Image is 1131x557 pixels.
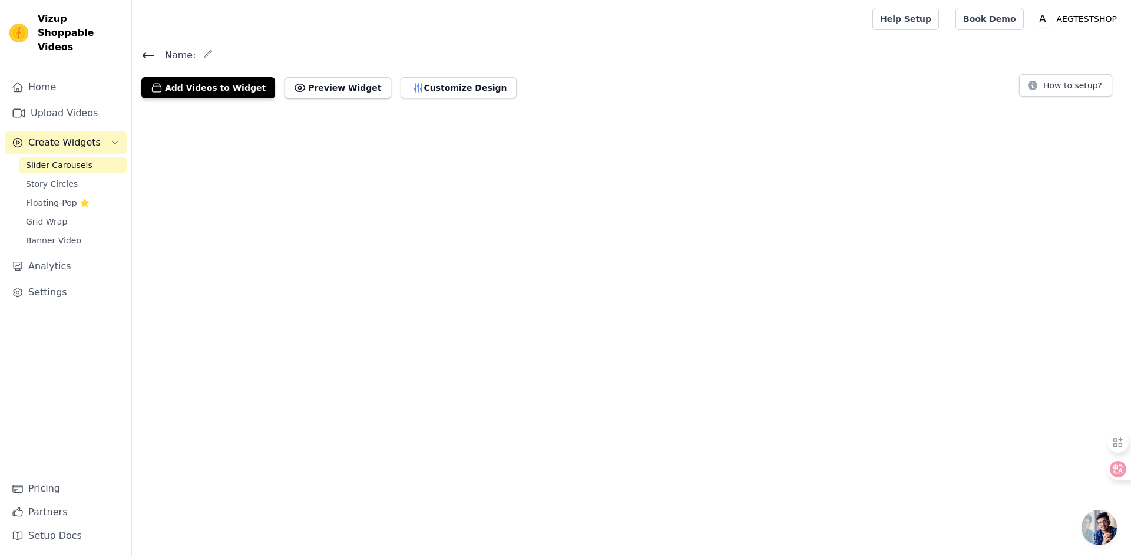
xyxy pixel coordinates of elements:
[1019,83,1112,94] a: How to setup?
[26,178,78,190] span: Story Circles
[872,8,939,30] a: Help Setup
[19,157,127,173] a: Slider Carousels
[955,8,1023,30] a: Book Demo
[5,500,127,524] a: Partners
[203,47,213,63] div: Edit Name
[1019,74,1112,97] button: How to setup?
[5,281,127,304] a: Settings
[1039,13,1046,25] text: A
[19,176,127,192] a: Story Circles
[26,216,67,228] span: Grid Wrap
[285,77,391,98] a: Preview Widget
[19,232,127,249] a: Banner Video
[19,213,127,230] a: Grid Wrap
[5,477,127,500] a: Pricing
[5,524,127,548] a: Setup Docs
[141,77,275,98] button: Add Videos to Widget
[38,12,122,54] span: Vizup Shoppable Videos
[26,235,81,246] span: Banner Video
[5,101,127,125] a: Upload Videos
[28,136,101,150] span: Create Widgets
[5,131,127,154] button: Create Widgets
[1052,8,1122,29] p: AEGTESTSHOP
[5,75,127,99] a: Home
[19,195,127,211] a: Floating-Pop ⭐
[1033,8,1122,29] button: A AEGTESTSHOP
[156,48,196,62] span: Name:
[26,159,92,171] span: Slider Carousels
[401,77,517,98] button: Customize Design
[9,24,28,42] img: Vizup
[26,197,90,209] span: Floating-Pop ⭐
[1082,510,1117,545] a: 开放式聊天
[5,255,127,278] a: Analytics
